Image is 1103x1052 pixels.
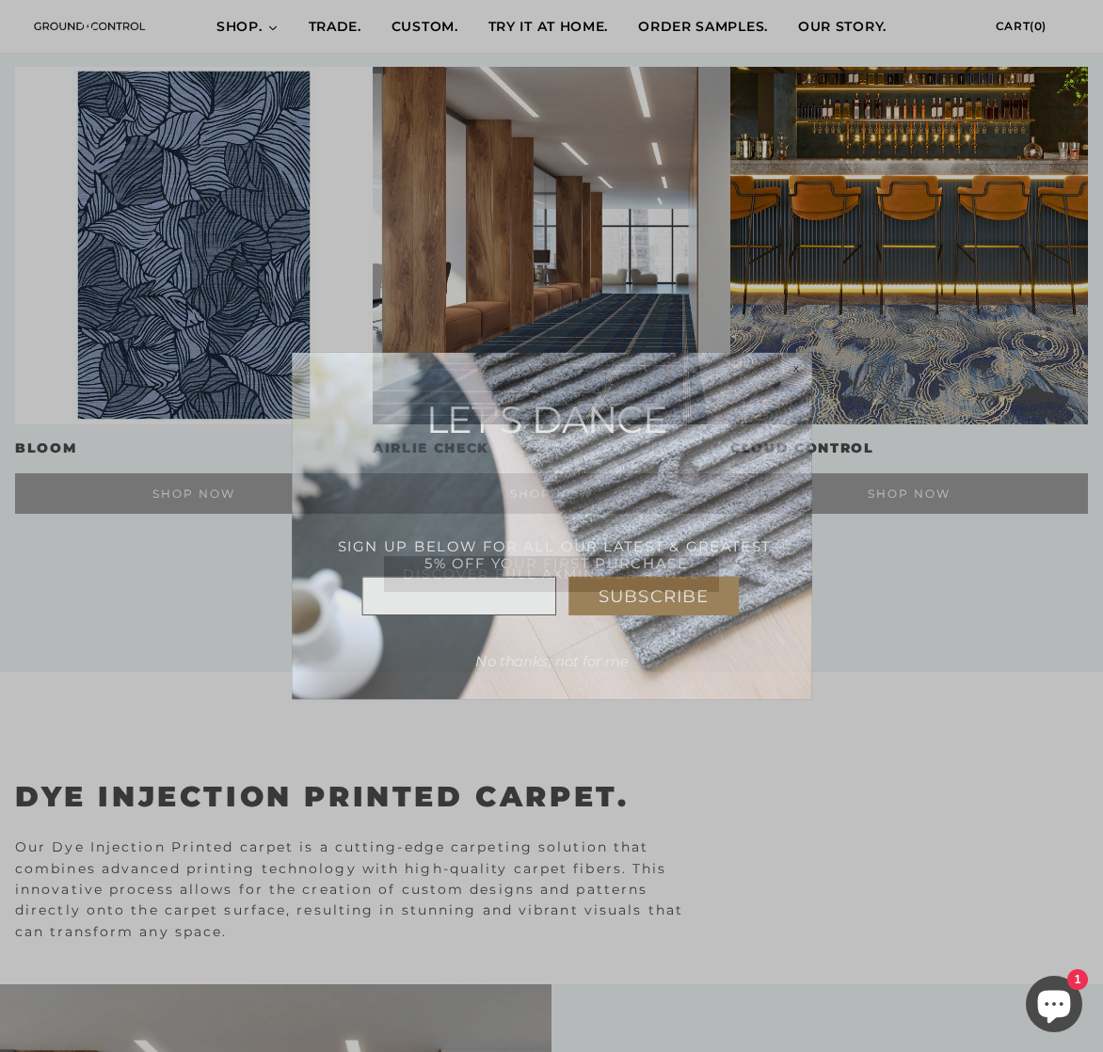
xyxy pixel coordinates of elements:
span: SUBSCRIBE [599,585,709,606]
span: SIGN UP BELOW FOR ALL OUR LATEST & GREATEST. 5% OFF YOUR FIRST PURCHASE [337,538,775,572]
div: No thanks, not for me [448,646,655,677]
span: No thanks, not for me [475,653,629,670]
div: x [780,353,811,384]
div: SUBSCRIBE [568,577,739,615]
span: x [793,362,799,375]
input: Email Address [361,577,555,615]
span: LET'S DANCE [426,397,666,442]
inbox-online-store-chat: Shopify online store chat [1020,976,1088,1037]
